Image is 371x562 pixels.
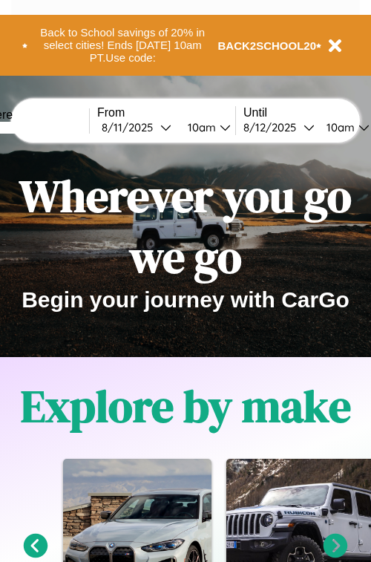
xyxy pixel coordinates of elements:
h1: Explore by make [21,376,351,437]
button: 10am [176,120,235,135]
div: 10am [180,120,220,134]
button: Back to School savings of 20% in select cities! Ends [DATE] 10am PT.Use code: [27,22,218,68]
button: 8/11/2025 [97,120,176,135]
div: 8 / 12 / 2025 [243,120,303,134]
label: From [97,106,235,120]
b: BACK2SCHOOL20 [218,39,317,52]
div: 10am [319,120,358,134]
div: 8 / 11 / 2025 [102,120,160,134]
